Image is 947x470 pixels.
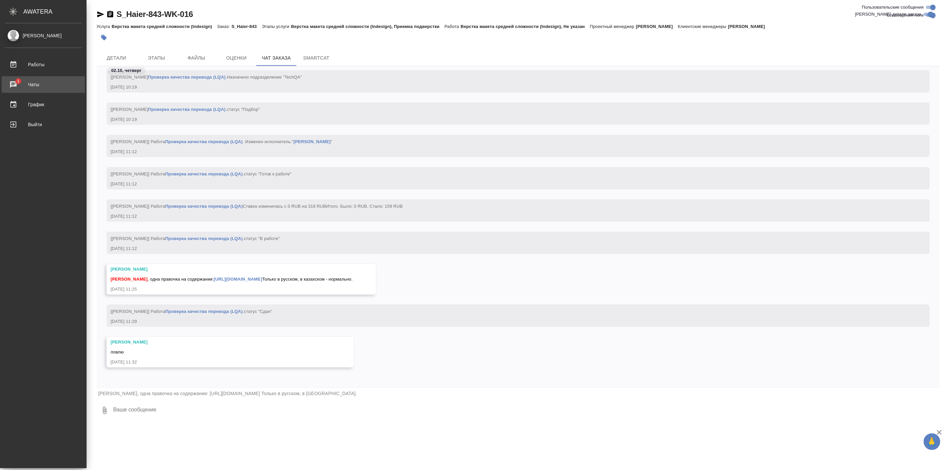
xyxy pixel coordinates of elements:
span: [PERSON_NAME] детали заказа [855,11,921,18]
p: 02.10, четверг [111,67,142,74]
span: статус "В работе" [244,236,280,241]
span: Пользовательские сообщения [862,4,924,11]
div: [PERSON_NAME] [111,339,330,346]
div: Чаты [5,80,82,90]
div: [DATE] 11:12 [111,181,906,187]
a: [URL][DOMAIN_NAME] [214,277,262,282]
span: [[PERSON_NAME] . [111,107,260,112]
span: [[PERSON_NAME]] Работа . [111,236,280,241]
div: [DATE] 11:12 [111,213,906,220]
div: Работы [5,60,82,70]
span: [[PERSON_NAME]] Работа . [111,171,291,176]
span: Итого. Было: 0 RUB. Стало: 159 RUB [326,204,403,209]
div: AWATERA [23,5,87,18]
a: Выйти [2,116,85,133]
div: Выйти [5,119,82,129]
span: статус "Готов к работе" [244,171,292,176]
a: Работы [2,56,85,73]
p: S_Haier-843 [231,24,262,29]
p: Верстка макета средней сложности (Indesign), Не указан [461,24,590,29]
span: статус "Сдан" [244,309,272,314]
a: Проверка качества перевода (LQA) [165,171,242,176]
div: [DATE] 10:19 [111,84,906,91]
button: Скопировать ссылку [106,10,114,18]
div: [DATE] 11:29 [111,318,906,325]
div: [DATE] 10:19 [111,116,906,123]
a: Проверка качества перевода (LQA) [165,309,242,314]
span: ловлю [111,350,124,354]
div: [DATE] 11:32 [111,359,330,365]
a: Проверка качества перевода (LQA) [165,139,242,144]
a: [PERSON_NAME] [294,139,331,144]
span: статус "Подбор" [227,107,260,112]
span: Чат заказа [260,54,292,62]
p: Проектный менеджер [590,24,636,29]
span: SmartCat [300,54,332,62]
button: Добавить тэг [97,30,111,45]
div: [DATE] 11:12 [111,245,906,252]
span: [PERSON_NAME] [111,277,148,282]
span: [PERSON_NAME], одна правочка на содержании: [URL][DOMAIN_NAME] Только в русском, в [GEOGRAPHIC_DA... [98,391,357,396]
div: [PERSON_NAME] [111,266,353,273]
span: Этапы [141,54,172,62]
p: Заказ: [217,24,231,29]
a: Проверка качества перевода (LQA) [165,204,242,209]
p: [PERSON_NAME] [728,24,770,29]
a: Проверка качества перевода (LQA) [165,236,242,241]
span: Файлы [180,54,212,62]
button: Скопировать ссылку для ЯМессенджера [97,10,105,18]
p: Верстка макета средней сложности (Indesign), Приемка подверстки [291,24,445,29]
div: [DATE] 11:25 [111,286,353,293]
span: Оценки [220,54,252,62]
span: 1 [13,78,23,85]
span: [[PERSON_NAME]] Работа . Изменен исполнитель: [111,139,332,144]
span: [[PERSON_NAME]] Работа . [111,309,272,314]
a: Проверка качества перевода (LQA) [148,107,225,112]
p: Верстка макета средней сложности (Indesign) [112,24,217,29]
p: Клиентские менеджеры [678,24,728,29]
a: 1Чаты [2,76,85,93]
span: Оповещения-логи [887,12,924,19]
span: " " [292,139,332,144]
p: Этапы услуги [262,24,291,29]
a: График [2,96,85,113]
span: 🙏 [926,435,938,449]
a: S_Haier-843-WK-016 [117,10,193,19]
p: Работа [445,24,461,29]
button: 🙏 [924,433,940,450]
span: Детали [101,54,133,62]
p: [PERSON_NAME] [636,24,678,29]
div: [PERSON_NAME] [5,32,82,39]
span: [[PERSON_NAME]] Работа Ставка изменилась с 0 RUB на 318 RUB [111,204,403,209]
div: [DATE] 11:12 [111,148,906,155]
p: Услуга [97,24,112,29]
div: График [5,100,82,110]
span: , одна правочка на содержании: Только в русском, в казахском - нормально. [111,277,353,282]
